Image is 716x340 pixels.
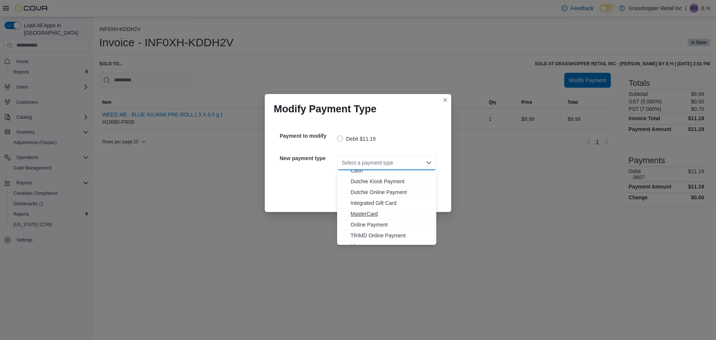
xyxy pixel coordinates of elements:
h5: New payment type [280,151,336,166]
span: Cash [351,167,432,174]
button: Integrated Gift Card [337,198,436,209]
span: Dutchie Kiosk Payment [351,178,432,185]
span: Dutchie Online Payment [351,188,432,196]
button: Closes this modal window [441,96,450,105]
div: Choose from the following options [337,133,436,252]
h1: Modify Payment Type [274,103,377,115]
input: Accessible screen reader label [342,158,342,167]
button: Cash [337,165,436,176]
button: Close list of options [426,160,432,166]
button: MasterCard [337,209,436,219]
h5: Payment to modify [280,128,336,143]
button: Visa [337,241,436,252]
button: Dutchie Online Payment [337,187,436,198]
span: Visa [351,243,432,250]
span: Integrated Gift Card [351,199,432,207]
button: Online Payment [337,219,436,230]
span: Online Payment [351,221,432,228]
label: Debit $11.19 [337,134,376,143]
span: MasterCard [351,210,432,218]
span: TRIMD Online Payment [351,232,432,239]
button: TRIMD Online Payment [337,230,436,241]
button: Dutchie Kiosk Payment [337,176,436,187]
